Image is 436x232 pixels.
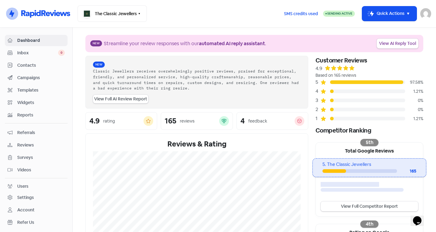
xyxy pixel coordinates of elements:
[90,40,102,46] span: New
[5,192,68,203] a: Settings
[236,112,308,130] a: 4feedback
[315,79,320,86] div: 5
[5,217,68,228] a: Refer Us
[93,68,301,91] div: Classic Jewellers receives overwhelmingly positive reviews, praised for exceptional, friendly, an...
[17,99,65,106] span: Widgets
[17,219,65,226] span: Refer Us
[315,72,423,79] div: Based on 165 reviews
[322,161,416,168] div: 5. The Classic Jewellers
[360,220,378,228] div: 4th
[17,37,65,44] span: Dashboard
[321,201,418,211] a: View Full Competitor Report
[5,164,68,176] a: Videos
[397,168,416,174] div: 165
[17,87,65,93] span: Templates
[420,8,431,19] img: User
[405,88,423,95] div: 1.21%
[17,207,35,213] div: Account
[89,117,100,125] div: 4.9
[199,40,265,47] b: automated AI reply assistant
[161,112,233,130] a: 165reviews
[5,152,68,163] a: Surveys
[5,204,68,216] a: Account
[5,60,68,71] a: Contacts
[405,116,423,122] div: 1.21%
[316,143,423,158] div: Total Google Reviews
[327,12,352,15] span: Sending Active
[17,183,28,190] div: Users
[5,85,68,96] a: Templates
[180,118,194,124] div: reviews
[17,112,65,118] span: Reports
[17,142,65,148] span: Reviews
[362,6,417,21] button: Quick Actions
[323,10,355,17] a: Sending Active
[58,50,65,56] span: 0
[104,40,266,47] div: Streamline your review responses with our .
[315,126,423,135] div: Competitor Ranking
[405,106,423,113] div: 0%
[284,11,318,17] span: SMS credits used
[85,112,157,130] a: 4.9rating
[17,154,65,161] span: Surveys
[5,72,68,83] a: Campaigns
[5,127,68,138] a: Referrals
[103,118,115,124] div: rating
[5,140,68,151] a: Reviews
[315,88,320,95] div: 4
[240,117,245,125] div: 4
[17,75,65,81] span: Campaigns
[315,106,320,113] div: 2
[315,65,322,72] div: 4.9
[17,129,65,136] span: Referrals
[17,194,34,201] div: Settings
[279,10,323,16] a: SMS credits used
[93,139,301,150] div: Reviews & Rating
[405,79,423,86] div: 97.58%
[248,118,267,124] div: feedback
[5,97,68,108] a: Widgets
[315,115,320,122] div: 1
[405,97,423,104] div: 0%
[93,95,148,103] a: View Full AI Review Report
[17,167,65,173] span: Videos
[5,109,68,121] a: Reports
[377,39,418,49] a: View AI Reply Tool
[17,62,65,69] span: Contacts
[17,50,58,56] span: Inbox
[78,5,147,22] button: The Classic Jewellers
[93,62,105,68] span: New
[360,139,378,146] div: 5th
[315,97,320,104] div: 3
[315,56,423,65] div: Customer Reviews
[165,117,176,125] div: 165
[5,47,68,59] a: Inbox 0
[411,208,430,226] iframe: chat widget
[5,181,68,192] a: Users
[5,35,68,46] a: Dashboard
